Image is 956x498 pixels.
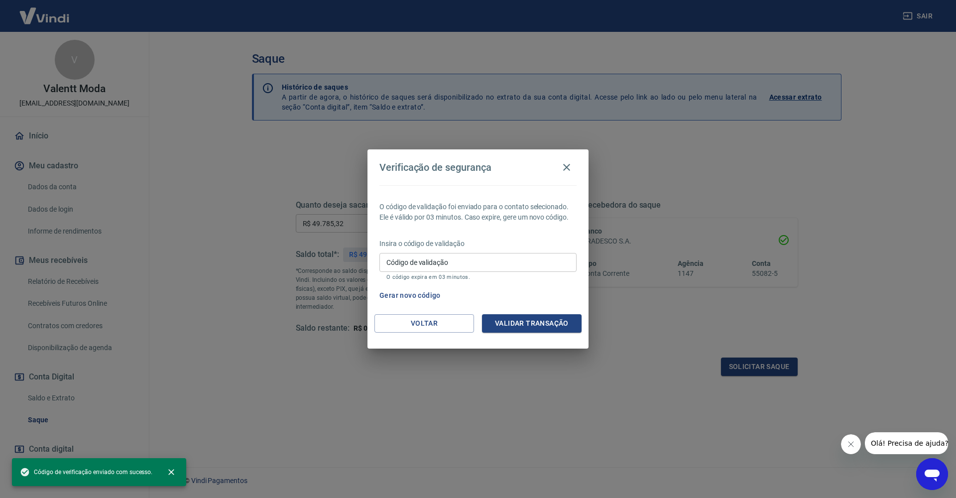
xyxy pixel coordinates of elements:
iframe: Mensagem da empresa [865,432,948,454]
iframe: Fechar mensagem [841,434,861,454]
button: Voltar [374,314,474,333]
p: Insira o código de validação [379,239,577,249]
iframe: Botão para abrir a janela de mensagens [916,458,948,490]
p: O código expira em 03 minutos. [386,274,570,280]
button: Gerar novo código [375,286,445,305]
h4: Verificação de segurança [379,161,491,173]
span: Olá! Precisa de ajuda? [6,7,84,15]
button: Validar transação [482,314,582,333]
p: O código de validação foi enviado para o contato selecionado. Ele é válido por 03 minutos. Caso e... [379,202,577,223]
button: close [160,461,182,483]
span: Código de verificação enviado com sucesso. [20,467,152,477]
